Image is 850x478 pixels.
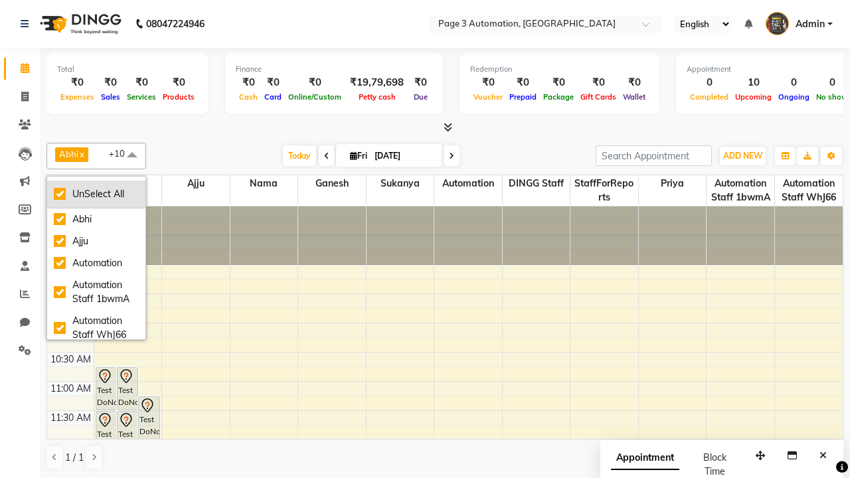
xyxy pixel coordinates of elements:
span: Card [261,92,285,102]
button: Close [813,445,833,466]
span: Today [283,145,316,166]
span: +10 [109,148,135,159]
span: Wallet [620,92,649,102]
span: Due [410,92,431,102]
span: ADD NEW [723,151,762,161]
span: Services [124,92,159,102]
div: ₹0 [236,75,261,90]
span: Sukanya [367,175,434,192]
b: 08047224946 [146,5,205,42]
div: ₹0 [159,75,198,90]
div: 10 [732,75,775,90]
div: Abhi [54,212,139,226]
span: Fri [347,151,371,161]
span: Expenses [57,92,98,102]
img: logo [34,5,125,42]
div: Test DoNotDelete, TK07, 11:30 AM-12:30 PM, Hair Cut-Women [96,412,116,468]
div: ₹0 [540,75,577,90]
div: Test DoNotDelete, TK07, 10:45 AM-11:30 AM, Hair Cut-Men [96,368,116,410]
button: ADD NEW [720,147,766,165]
div: 10:30 AM [48,353,94,366]
span: Ongoing [775,92,813,102]
div: Test DoNotDelete, TK11, 11:15 AM-12:00 PM, Hair Cut-Men [139,397,159,439]
span: Nama [230,175,298,192]
div: ₹0 [57,75,98,90]
div: Finance [236,64,432,75]
span: Abhi [94,175,162,192]
div: Automation Staff WhJ66 [54,314,139,342]
span: Automation Staff 1bwmA [707,175,774,206]
span: Petty cash [355,92,399,102]
div: ₹19,79,698 [345,75,409,90]
div: ₹0 [285,75,345,90]
div: Total [57,64,198,75]
div: ₹0 [409,75,432,90]
input: 2025-10-03 [371,146,437,166]
span: Admin [796,17,825,31]
span: Priya [639,175,707,192]
div: 11:30 AM [48,411,94,425]
span: Sales [98,92,124,102]
div: Test DoNotDelete, TK14, 10:45 AM-11:30 AM, Hair Cut-Men [118,368,137,410]
div: Redemption [470,64,649,75]
span: Abhi [59,149,78,159]
img: Admin [766,12,789,35]
span: Completed [687,92,732,102]
span: Online/Custom [285,92,345,102]
a: x [78,149,84,159]
div: Test DoNotDelete, TK12, 11:30 AM-12:15 PM, Hair Cut-Men [118,412,137,453]
div: ₹0 [98,75,124,90]
div: UnSelect All [54,187,139,201]
input: Search Appointment [596,145,712,166]
div: ₹0 [470,75,506,90]
div: Automation [54,256,139,270]
div: 11:00 AM [48,382,94,396]
div: ₹0 [124,75,159,90]
span: Voucher [470,92,506,102]
span: Automation [434,175,502,192]
span: Cash [236,92,261,102]
span: 1 / 1 [65,451,84,465]
span: Upcoming [732,92,775,102]
span: Prepaid [506,92,540,102]
span: Products [159,92,198,102]
div: Automation Staff 1bwmA [54,278,139,306]
div: 0 [775,75,813,90]
span: Package [540,92,577,102]
span: Appointment [611,446,679,470]
div: ₹0 [577,75,620,90]
div: 0 [687,75,732,90]
span: Ajju [162,175,230,192]
div: ₹0 [261,75,285,90]
div: ₹0 [506,75,540,90]
span: DINGG Staff [503,175,570,192]
span: StaffForReports [570,175,638,206]
span: Block Time [703,451,726,477]
span: Automation Staff WhJ66 [775,175,843,206]
span: Ganesh [298,175,366,192]
span: Gift Cards [577,92,620,102]
div: Ajju [54,234,139,248]
div: ₹0 [620,75,649,90]
div: Stylist [47,175,94,189]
